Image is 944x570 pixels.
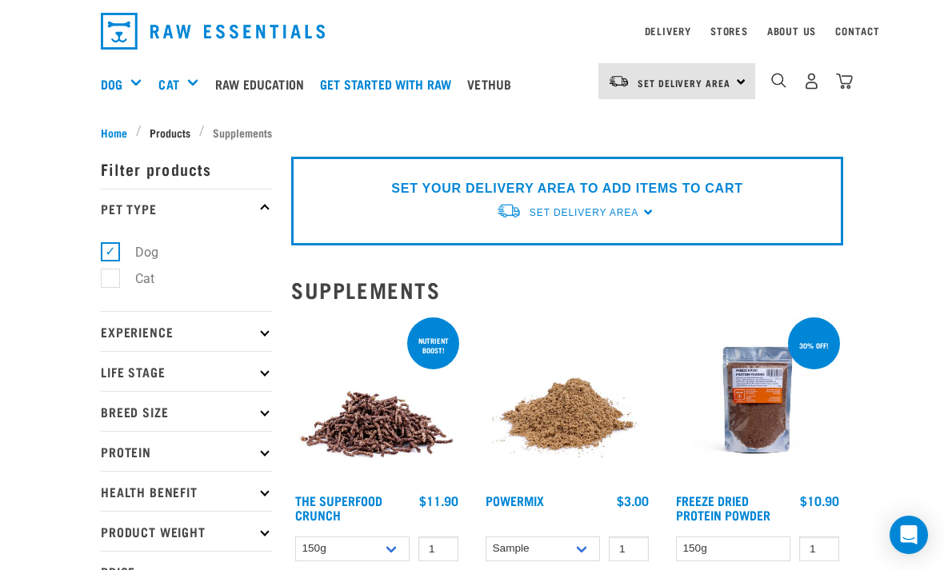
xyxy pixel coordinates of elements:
[803,73,820,90] img: user.png
[101,431,272,471] p: Protein
[101,124,843,141] nav: breadcrumbs
[617,493,649,508] div: $3.00
[295,496,382,518] a: The Superfood Crunch
[101,351,272,391] p: Life Stage
[211,52,316,116] a: Raw Education
[391,179,742,198] p: SET YOUR DELIVERY AREA TO ADD ITEMS TO CART
[291,314,462,485] img: 1311 Superfood Crunch 01
[419,493,458,508] div: $11.90
[836,73,853,90] img: home-icon@2x.png
[530,207,638,218] span: Set Delivery Area
[291,277,843,302] h2: Supplements
[101,124,127,141] span: Home
[418,536,458,561] input: 1
[101,189,272,229] p: Pet Type
[767,28,816,34] a: About Us
[110,242,165,262] label: Dog
[101,511,272,551] p: Product Weight
[158,74,178,94] a: Cat
[800,493,839,508] div: $10.90
[101,13,325,50] img: Raw Essentials Logo
[316,52,463,116] a: Get started with Raw
[101,124,136,141] a: Home
[463,52,523,116] a: Vethub
[142,124,199,141] a: Products
[101,311,272,351] p: Experience
[638,80,730,86] span: Set Delivery Area
[101,391,272,431] p: Breed Size
[486,496,544,504] a: Powermix
[890,516,928,554] div: Open Intercom Messenger
[88,6,856,56] nav: dropdown navigation
[150,124,190,141] span: Products
[710,28,748,34] a: Stores
[672,314,843,485] img: FD Protein Powder
[101,149,272,189] p: Filter products
[482,314,653,485] img: Pile Of PowerMix For Pets
[676,496,770,518] a: Freeze Dried Protein Powder
[771,73,786,88] img: home-icon-1@2x.png
[799,536,839,561] input: 1
[608,74,630,89] img: van-moving.png
[110,269,161,289] label: Cat
[101,471,272,511] p: Health Benefit
[609,536,649,561] input: 1
[101,74,122,94] a: Dog
[792,333,836,357] div: 30% off!
[407,329,459,362] div: nutrient boost!
[835,28,880,34] a: Contact
[645,28,691,34] a: Delivery
[496,202,522,219] img: van-moving.png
